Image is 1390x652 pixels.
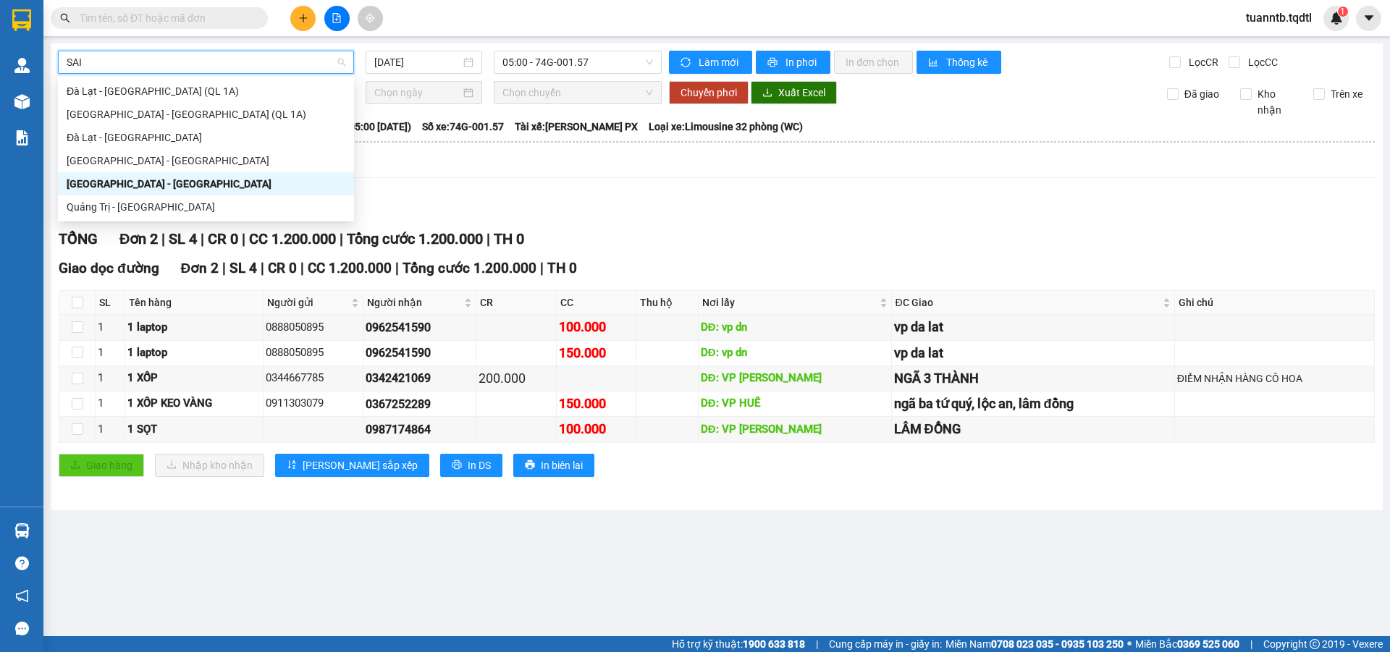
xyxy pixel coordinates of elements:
div: LÂM ĐỒNG [894,419,1172,439]
span: 1 [1340,7,1345,17]
span: sort-ascending [287,460,297,471]
div: 1 laptop [127,344,260,362]
div: Đà Lạt - Sài Gòn [58,126,354,149]
span: CC 1.200.000 [249,230,336,247]
span: CR 0 [208,230,238,247]
span: | [222,260,226,276]
button: bar-chartThống kê [917,51,1001,74]
span: search [60,13,70,23]
div: vp da lat [894,343,1172,363]
span: SL 4 [229,260,257,276]
span: | [340,230,343,247]
span: | [1250,636,1252,652]
span: Đã giao [1179,86,1225,102]
span: In biên lai [541,457,583,473]
span: TỔNG [59,230,98,247]
div: 150.000 [559,394,633,414]
button: caret-down [1356,6,1381,31]
img: icon-new-feature [1330,12,1343,25]
strong: 0369 525 060 [1177,638,1239,650]
div: 0888050895 [266,319,361,336]
span: Nơi lấy [702,295,877,310]
span: Chọn chuyến [502,82,653,103]
sup: 1 [1338,7,1348,17]
div: 0987174864 [366,420,473,439]
span: | [395,260,399,276]
th: Tên hàng [125,291,263,315]
div: [GEOGRAPHIC_DATA] - [GEOGRAPHIC_DATA] [67,153,345,169]
span: Miền Nam [945,636,1124,652]
span: Tổng cước 1.200.000 [403,260,536,276]
div: 1 [98,344,122,362]
strong: 1900 633 818 [743,638,805,650]
img: warehouse-icon [14,94,30,109]
div: Đà Lạt - [GEOGRAPHIC_DATA] [67,130,345,145]
div: 100.000 [559,317,633,337]
span: question-circle [15,556,29,570]
div: 1 [98,319,122,336]
span: Lọc CC [1242,54,1280,70]
span: printer [525,460,535,471]
input: 14/09/2025 [374,54,460,70]
div: 100.000 [559,419,633,439]
div: 150.000 [559,343,633,363]
div: 0962541590 [366,318,473,336]
div: 0344667785 [266,370,361,387]
button: printerIn phơi [756,51,830,74]
th: Thu hộ [636,291,699,315]
span: | [816,636,818,652]
span: Miền Bắc [1135,636,1239,652]
span: Tài xế: [PERSON_NAME] PX [515,119,638,135]
span: | [486,230,490,247]
button: printerIn DS [440,454,502,477]
span: sync [681,57,693,69]
img: warehouse-icon [14,58,30,73]
div: Sài Gòn - Đà Lạt [58,149,354,172]
div: 0962541590 [366,344,473,362]
span: 05:00 - 74G-001.57 [502,51,653,73]
button: file-add [324,6,350,31]
span: | [540,260,544,276]
div: 1 [98,370,122,387]
span: Chuyến: (05:00 [DATE]) [306,119,411,135]
span: printer [767,57,780,69]
div: DĐ: vp dn [701,319,889,336]
span: | [201,230,204,247]
div: 1 [98,395,122,412]
span: bar-chart [928,57,940,69]
div: DĐ: VP HUẾ [701,395,889,412]
span: notification [15,589,29,603]
span: Kho nhận [1252,86,1302,118]
div: ĐIỂM NHẬN HÀNG CÔ HOA [1177,371,1372,386]
span: [PERSON_NAME] sắp xếp [303,457,418,473]
span: ĐC Giao [896,295,1160,310]
button: In đơn chọn [834,51,913,74]
div: NGÃ 3 THÀNH [894,368,1172,389]
span: In DS [468,457,491,473]
div: DĐ: VP [PERSON_NAME] [701,370,889,387]
div: 1 XỐP KEO VÀNG [127,395,260,412]
div: 1 XỐP [127,370,260,387]
span: printer [452,460,462,471]
span: SL 4 [169,230,197,247]
button: plus [290,6,316,31]
span: Xuất Excel [778,85,825,101]
th: SL [96,291,125,315]
span: plus [298,13,308,23]
span: Thống kê [946,54,990,70]
div: vp da lat [894,317,1172,337]
div: 0888050895 [266,344,361,362]
span: download [762,88,772,99]
div: Sài Gòn - Đà Lạt (QL 1A) [58,103,354,126]
span: Người gửi [267,295,348,310]
div: 0911303079 [266,395,361,412]
img: warehouse-icon [14,523,30,538]
img: logo-vxr [12,9,31,31]
th: Ghi chú [1175,291,1375,315]
span: Đơn 2 [181,260,219,276]
input: Tìm tên, số ĐT hoặc mã đơn [80,10,250,26]
div: Quảng Trị - Sài Gòn [58,195,354,219]
span: Loại xe: Limousine 32 phòng (WC) [649,119,803,135]
div: [GEOGRAPHIC_DATA] - [GEOGRAPHIC_DATA] (QL 1A) [67,106,345,122]
strong: 0708 023 035 - 0935 103 250 [991,638,1124,650]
